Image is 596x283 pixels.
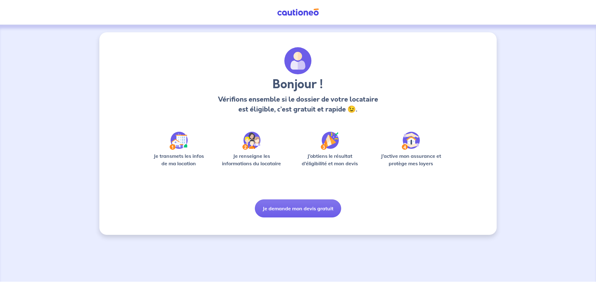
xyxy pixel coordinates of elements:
[321,132,339,150] img: /static/f3e743aab9439237c3e2196e4328bba9/Step-3.svg
[284,47,312,75] img: archivate
[255,199,341,217] button: Je demande mon devis gratuit
[242,132,260,150] img: /static/c0a346edaed446bb123850d2d04ad552/Step-2.svg
[218,152,285,167] p: Je renseigne les informations du locataire
[295,152,365,167] p: J’obtiens le résultat d’éligibilité et mon devis
[216,77,380,92] h3: Bonjour !
[275,8,321,16] img: Cautioneo
[149,152,208,167] p: Je transmets les infos de ma location
[216,94,380,114] p: Vérifions ensemble si le dossier de votre locataire est éligible, c’est gratuit et rapide 😉.
[375,152,447,167] p: J’active mon assurance et protège mes loyers
[169,132,188,150] img: /static/90a569abe86eec82015bcaae536bd8e6/Step-1.svg
[402,132,420,150] img: /static/bfff1cf634d835d9112899e6a3df1a5d/Step-4.svg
